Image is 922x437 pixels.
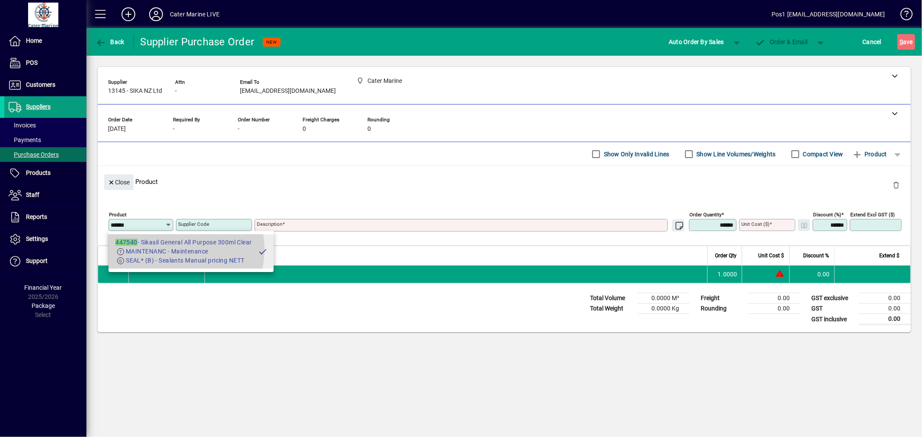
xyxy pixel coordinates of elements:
span: Supplier Code [134,251,166,260]
a: Knowledge Base [894,2,911,30]
td: 0.00 [789,266,834,283]
button: Close [104,174,134,190]
a: Support [4,250,86,272]
td: 0.0000 Kg [638,304,689,314]
a: Customers [4,74,86,96]
td: 0.00 [859,304,911,314]
a: Invoices [4,118,86,133]
td: 1.0000 [707,266,742,283]
span: [EMAIL_ADDRESS][DOMAIN_NAME] [240,88,336,95]
span: 13145 - SIKA NZ Ltd [108,88,162,95]
label: Show Only Invalid Lines [602,150,670,158]
span: Payments [9,136,41,143]
a: POS [4,52,86,74]
td: GST exclusive [807,293,859,304]
span: Invoices [9,122,36,129]
span: Customers [26,81,55,88]
span: ave [900,35,913,49]
span: Package [32,302,55,309]
span: - [173,126,175,133]
span: Item [109,251,119,260]
span: Auto Order By Sales [669,35,724,49]
button: Order & Email [751,34,812,50]
span: - [175,88,177,95]
span: Home [26,37,42,44]
mat-label: Order Quantity [689,212,721,218]
label: Show Line Volumes/Weights [695,150,776,158]
div: Product [98,166,911,197]
a: Payments [4,133,86,147]
td: GST inclusive [807,314,859,325]
span: - [238,126,239,133]
span: 0 [303,126,306,133]
a: Home [4,30,86,52]
span: 0 [367,126,371,133]
button: Auto Order By Sales [664,34,728,50]
span: Products [26,169,51,176]
a: Staff [4,184,86,206]
span: POS [26,59,38,66]
button: Delete [886,174,906,195]
span: S [900,38,903,45]
td: 0.00 [748,304,800,314]
span: Unit Cost $ [758,251,784,260]
mat-label: Product [109,212,127,218]
span: Order Qty [715,251,737,260]
mat-label: Extend excl GST ($) [850,212,895,218]
mat-label: Discount (%) [813,212,841,218]
td: 0.00 [748,293,800,304]
span: Extend $ [879,251,900,260]
button: Save [897,34,915,50]
a: Reports [4,206,86,228]
button: Add [115,6,142,22]
button: Cancel [861,34,884,50]
span: NEW [266,39,277,45]
td: Total Volume [586,293,638,304]
span: Back [96,38,124,45]
div: Cater Marine LIVE [170,7,220,21]
mat-label: Supplier Code [178,221,209,227]
span: Financial Year [25,284,62,291]
span: Close [108,175,130,190]
span: Order & Email [755,38,808,45]
app-page-header-button: Back [86,34,134,50]
span: Settings [26,235,48,242]
label: Compact View [801,150,843,158]
td: Rounding [696,304,748,314]
app-page-header-button: Delete [886,181,906,189]
td: 0.0000 M³ [638,293,689,304]
td: 0.00 [859,314,911,325]
mat-label: Description [257,221,282,227]
a: Products [4,162,86,184]
span: [DATE] [108,126,126,133]
mat-label: Unit Cost ($) [741,221,769,227]
span: Staff [26,191,39,198]
span: Discount % [803,251,829,260]
span: Suppliers [26,103,51,110]
span: Description [210,251,236,260]
div: Supplier Purchase Order [140,35,255,49]
app-page-header-button: Close [102,178,136,186]
span: Reports [26,213,47,220]
td: Total Weight [586,304,638,314]
span: Cancel [863,35,882,49]
a: Settings [4,228,86,250]
button: Profile [142,6,170,22]
td: Freight [696,293,748,304]
div: Pos1 [EMAIL_ADDRESS][DOMAIN_NAME] [772,7,885,21]
span: Purchase Orders [9,151,59,158]
span: Support [26,257,48,264]
button: Back [93,34,127,50]
td: 0.00 [859,293,911,304]
td: GST [807,304,859,314]
a: Purchase Orders [4,147,86,162]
